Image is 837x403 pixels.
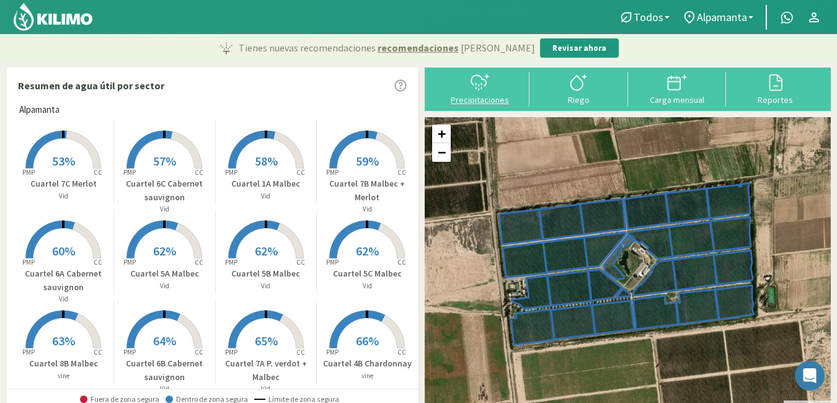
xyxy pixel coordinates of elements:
[114,204,215,215] p: Vid
[356,153,379,169] span: 59%
[326,168,339,177] tspan: PMP
[22,168,35,177] tspan: PMP
[19,103,60,117] span: Alpamanta
[326,348,339,356] tspan: PMP
[432,125,451,143] a: Zoom in
[255,243,278,259] span: 62%
[317,267,418,280] p: Cuartel 5C Malbec
[13,191,113,201] p: Vid
[13,267,113,294] p: Cuartel 6A Cabernet sauvignon
[114,281,215,291] p: Vid
[398,168,407,177] tspan: CC
[435,95,526,104] div: Precipitaciones
[697,11,747,24] span: Alpamanta
[356,333,379,348] span: 66%
[153,243,176,259] span: 62%
[356,243,379,259] span: 62%
[114,267,215,280] p: Cuartel 5A Malbec
[533,95,624,104] div: Riego
[13,177,113,190] p: Cuartel 7C Merlot
[255,333,278,348] span: 65%
[730,95,821,104] div: Reportes
[461,40,535,55] span: [PERSON_NAME]
[13,294,113,304] p: Vid
[296,348,305,356] tspan: CC
[123,258,136,267] tspan: PMP
[52,153,75,169] span: 53%
[378,40,459,55] span: recomendaciones
[216,384,316,394] p: Vid
[52,243,75,259] span: 60%
[317,177,418,204] p: Cuartel 7B Malbec + Merlot
[529,72,628,105] button: Riego
[296,168,305,177] tspan: CC
[628,72,727,105] button: Carga mensual
[123,348,136,356] tspan: PMP
[317,357,418,370] p: Cuartel 4B Chardonnay
[398,258,407,267] tspan: CC
[216,281,316,291] p: Vid
[216,191,316,201] p: Vid
[114,384,215,394] p: Vid
[540,38,619,58] button: Revisar ahora
[432,143,451,162] a: Zoom out
[634,11,663,24] span: Todos
[195,258,204,267] tspan: CC
[153,333,176,348] span: 64%
[317,204,418,215] p: Vid
[12,2,94,32] img: Kilimo
[224,168,237,177] tspan: PMP
[94,348,102,356] tspan: CC
[795,361,825,391] div: Open Intercom Messenger
[216,267,316,280] p: Cuartel 5B Malbec
[195,348,204,356] tspan: CC
[552,42,606,55] p: Revisar ahora
[13,357,113,370] p: Cuartel 8B Malbec
[239,40,535,55] p: Tienes nuevas recomendaciones
[123,168,136,177] tspan: PMP
[326,258,339,267] tspan: PMP
[52,333,75,348] span: 63%
[255,153,278,169] span: 58%
[195,168,204,177] tspan: CC
[431,72,529,105] button: Precipitaciones
[317,281,418,291] p: Vid
[22,258,35,267] tspan: PMP
[13,371,113,381] p: vine
[632,95,723,104] div: Carga mensual
[224,348,237,356] tspan: PMP
[216,357,316,384] p: Cuartel 7A P. verdot + Malbec
[726,72,825,105] button: Reportes
[153,153,176,169] span: 57%
[114,177,215,204] p: Cuartel 6C Cabernet sauvignon
[296,258,305,267] tspan: CC
[224,258,237,267] tspan: PMP
[216,177,316,190] p: Cuartel 1A Malbec
[22,348,35,356] tspan: PMP
[398,348,407,356] tspan: CC
[114,357,215,384] p: Cuartel 6B Cabernet sauvignon
[317,371,418,381] p: vine
[18,78,164,93] p: Resumen de agua útil por sector
[94,168,102,177] tspan: CC
[94,258,102,267] tspan: CC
